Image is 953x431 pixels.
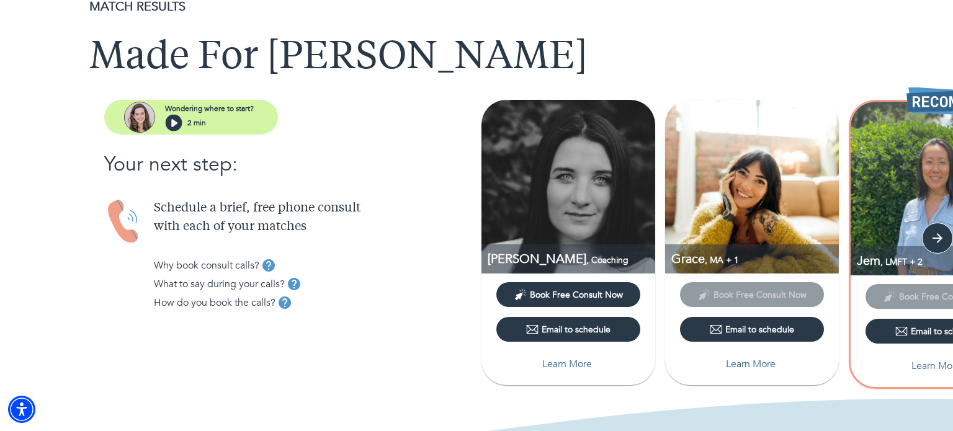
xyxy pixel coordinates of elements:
[154,199,476,236] p: Schedule a brief, free phone consult with each of your matches
[285,275,303,293] button: tooltip
[665,100,839,273] img: Grace Lang profile
[104,199,144,244] img: Handset
[481,100,655,273] img: Abigail Finck profile
[8,396,35,423] div: Accessibility Menu
[710,323,794,335] div: Email to schedule
[124,102,155,133] img: assistant
[680,288,824,300] span: This provider has not yet shared their calendar link. Please email the provider to schedule
[680,317,824,342] button: Email to schedule
[104,149,476,179] p: Your next step:
[705,254,739,266] span: , MA + 1
[275,293,294,312] button: tooltip
[496,352,640,376] button: Learn More
[259,256,278,275] button: tooltip
[496,317,640,342] button: Email to schedule
[586,254,629,266] span: , Coaching
[726,357,776,371] p: Learn More
[154,258,259,273] p: Why book consult calls?
[526,323,611,335] div: Email to schedule
[187,117,206,128] p: 2 min
[154,295,275,310] p: How do you book the calls?
[104,100,278,135] button: assistantWondering where to start?2 min
[880,256,923,268] span: , LMFT + 2
[496,282,640,307] button: Book Free Consult Now
[89,36,864,81] h1: Made For [PERSON_NAME]
[542,357,592,371] p: Learn More
[488,251,655,267] p: Coaching
[165,103,254,114] p: Wondering where to start?
[680,352,824,376] button: Learn More
[671,251,839,267] p: MA, Coaching
[530,289,623,301] span: Book Free Consult Now
[154,277,285,291] p: What to say during your calls?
